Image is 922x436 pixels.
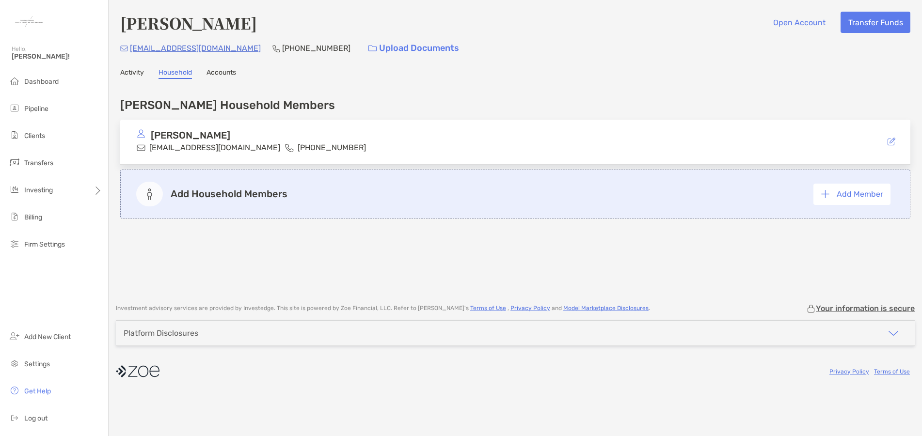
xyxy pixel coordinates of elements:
img: Zoe Logo [12,4,47,39]
button: Open Account [765,12,833,33]
img: billing icon [9,211,20,222]
a: Activity [120,68,144,79]
img: pipeline icon [9,102,20,114]
span: Billing [24,213,42,221]
img: dashboard icon [9,75,20,87]
img: company logo [116,360,159,382]
div: Platform Disclosures [124,328,198,338]
p: Investment advisory services are provided by Investedge . This site is powered by Zoe Financial, ... [116,305,650,312]
p: [PHONE_NUMBER] [282,42,350,54]
span: Clients [24,132,45,140]
a: Terms of Use [470,305,506,311]
button: Add Member [813,184,890,205]
span: Pipeline [24,105,48,113]
a: Model Marketplace Disclosures [563,305,649,311]
p: [PHONE_NUMBER] [298,141,366,154]
img: firm-settings icon [9,238,20,249]
span: Settings [24,360,50,368]
img: button icon [821,190,829,198]
img: add member icon [136,182,163,206]
img: button icon [368,45,377,52]
img: Phone Icon [272,45,280,52]
a: Household [159,68,192,79]
p: [EMAIL_ADDRESS][DOMAIN_NAME] [130,42,261,54]
a: Upload Documents [362,38,465,59]
p: Add Household Members [171,188,287,200]
button: Transfer Funds [841,12,910,33]
h4: [PERSON_NAME] [120,12,257,34]
p: [PERSON_NAME] [151,129,230,141]
img: transfers icon [9,156,20,168]
img: settings icon [9,358,20,369]
p: [EMAIL_ADDRESS][DOMAIN_NAME] [149,141,280,154]
img: Email Icon [120,46,128,51]
span: Dashboard [24,78,59,86]
img: investing icon [9,184,20,195]
span: Firm Settings [24,240,65,249]
img: avatar icon [137,129,145,138]
img: get-help icon [9,385,20,396]
h4: [PERSON_NAME] Household Members [120,98,335,112]
span: Get Help [24,387,51,395]
img: clients icon [9,129,20,141]
a: Terms of Use [874,368,910,375]
a: Accounts [207,68,236,79]
span: Add New Client [24,333,71,341]
img: icon arrow [888,327,899,339]
span: Log out [24,414,48,422]
a: Privacy Policy [510,305,550,311]
span: Transfers [24,159,53,167]
img: add_new_client icon [9,330,20,342]
a: Privacy Policy [829,368,869,375]
span: [PERSON_NAME]! [12,52,102,61]
img: phone icon [285,143,294,152]
img: logout icon [9,412,20,423]
span: Investing [24,186,53,194]
p: Your information is secure [816,304,915,313]
img: email icon [137,143,145,152]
